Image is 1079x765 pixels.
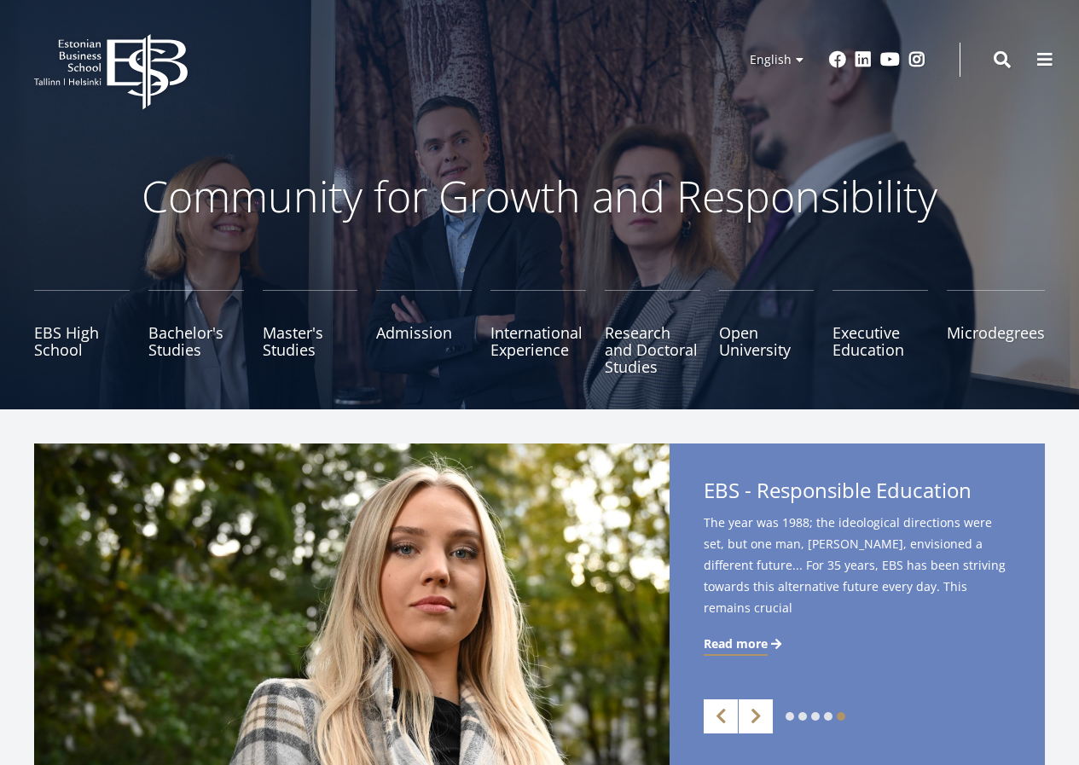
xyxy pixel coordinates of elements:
span: - [745,476,751,504]
a: Executive Education [832,290,928,375]
a: Master's Studies [263,290,358,375]
span: The year was 1988; the ideological directions were set, but one man, [PERSON_NAME], envisioned a ... [704,512,1011,646]
a: Research and Doctoral Studies [605,290,700,375]
a: International Experience [490,290,586,375]
span: Education [876,476,972,504]
a: Admission [376,290,472,375]
p: Community for Growth and Responsibility [88,171,992,222]
a: Instagram [908,51,925,68]
a: Linkedin [855,51,872,68]
a: 4 [824,712,832,721]
a: Previous [704,699,738,733]
a: Facebook [829,51,846,68]
a: 2 [798,712,807,721]
a: Youtube [880,51,900,68]
a: EBS High School [34,290,130,375]
a: Microdegrees [947,290,1045,375]
span: Read more [704,635,768,652]
a: Bachelor's Studies [148,290,244,375]
a: Open University [719,290,815,375]
a: Next [739,699,773,733]
a: 5 [837,712,845,721]
span: Responsible [757,476,871,504]
a: Read more [704,635,785,652]
a: 3 [811,712,820,721]
a: 1 [786,712,794,721]
span: EBS [704,476,740,504]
